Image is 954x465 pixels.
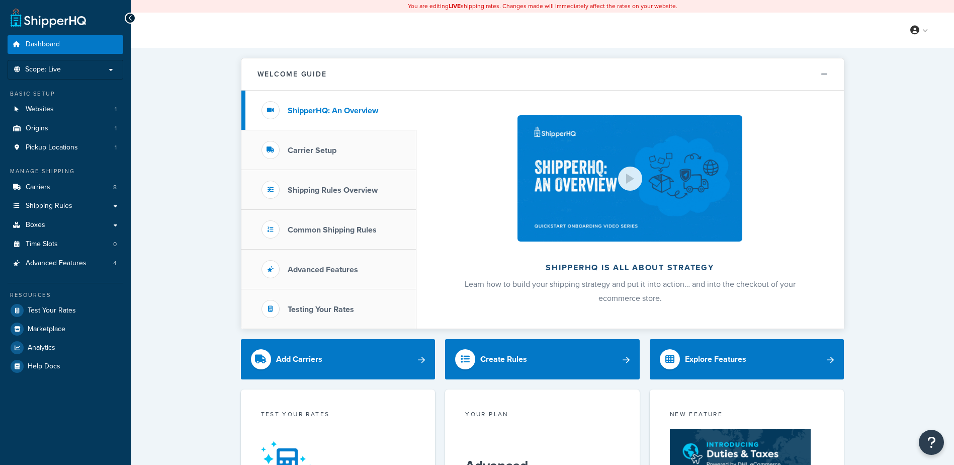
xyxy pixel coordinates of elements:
[26,259,86,268] span: Advanced Features
[28,306,76,315] span: Test Your Rates
[8,235,123,254] li: Time Slots
[28,344,55,352] span: Analytics
[670,410,824,421] div: New Feature
[288,106,378,115] h3: ShipperHQ: An Overview
[115,143,117,152] span: 1
[257,70,327,78] h2: Welcome Guide
[685,352,746,366] div: Explore Features
[8,254,123,273] a: Advanced Features4
[8,357,123,375] a: Help Docs
[8,339,123,357] a: Analytics
[115,105,117,114] span: 1
[8,100,123,119] li: Websites
[8,138,123,157] li: Pickup Locations
[8,167,123,176] div: Manage Shipping
[8,320,123,338] a: Marketplace
[8,119,123,138] li: Origins
[115,124,117,133] span: 1
[919,430,944,455] button: Open Resource Center
[288,265,358,274] h3: Advanced Features
[113,259,117,268] span: 4
[8,35,123,54] a: Dashboard
[288,186,378,195] h3: Shipping Rules Overview
[8,197,123,215] a: Shipping Rules
[26,124,48,133] span: Origins
[26,202,72,210] span: Shipping Rules
[465,278,796,304] span: Learn how to build your shipping strategy and put it into action… and into the checkout of your e...
[26,221,45,229] span: Boxes
[8,301,123,320] a: Test Your Rates
[443,263,817,272] h2: ShipperHQ is all about strategy
[26,240,58,249] span: Time Slots
[28,325,65,334] span: Marketplace
[8,100,123,119] a: Websites1
[8,178,123,197] a: Carriers8
[8,216,123,235] a: Boxes
[480,352,527,366] div: Create Rules
[28,362,60,371] span: Help Docs
[288,305,354,314] h3: Testing Your Rates
[26,105,54,114] span: Websites
[517,115,742,242] img: ShipperHQ is all about strategy
[241,339,436,379] a: Add Carriers
[25,65,61,74] span: Scope: Live
[276,352,322,366] div: Add Carriers
[8,291,123,299] div: Resources
[8,235,123,254] a: Time Slots0
[8,119,123,138] a: Origins1
[8,90,123,98] div: Basic Setup
[26,143,78,152] span: Pickup Locations
[465,410,620,421] div: Your Plan
[288,225,377,235] h3: Common Shipping Rules
[288,146,336,155] h3: Carrier Setup
[113,240,117,249] span: 0
[241,58,844,91] button: Welcome Guide
[8,138,123,157] a: Pickup Locations1
[650,339,844,379] a: Explore Features
[8,178,123,197] li: Carriers
[261,410,415,421] div: Test your rates
[449,2,461,11] b: LIVE
[26,40,60,49] span: Dashboard
[8,254,123,273] li: Advanced Features
[26,183,50,192] span: Carriers
[113,183,117,192] span: 8
[445,339,640,379] a: Create Rules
